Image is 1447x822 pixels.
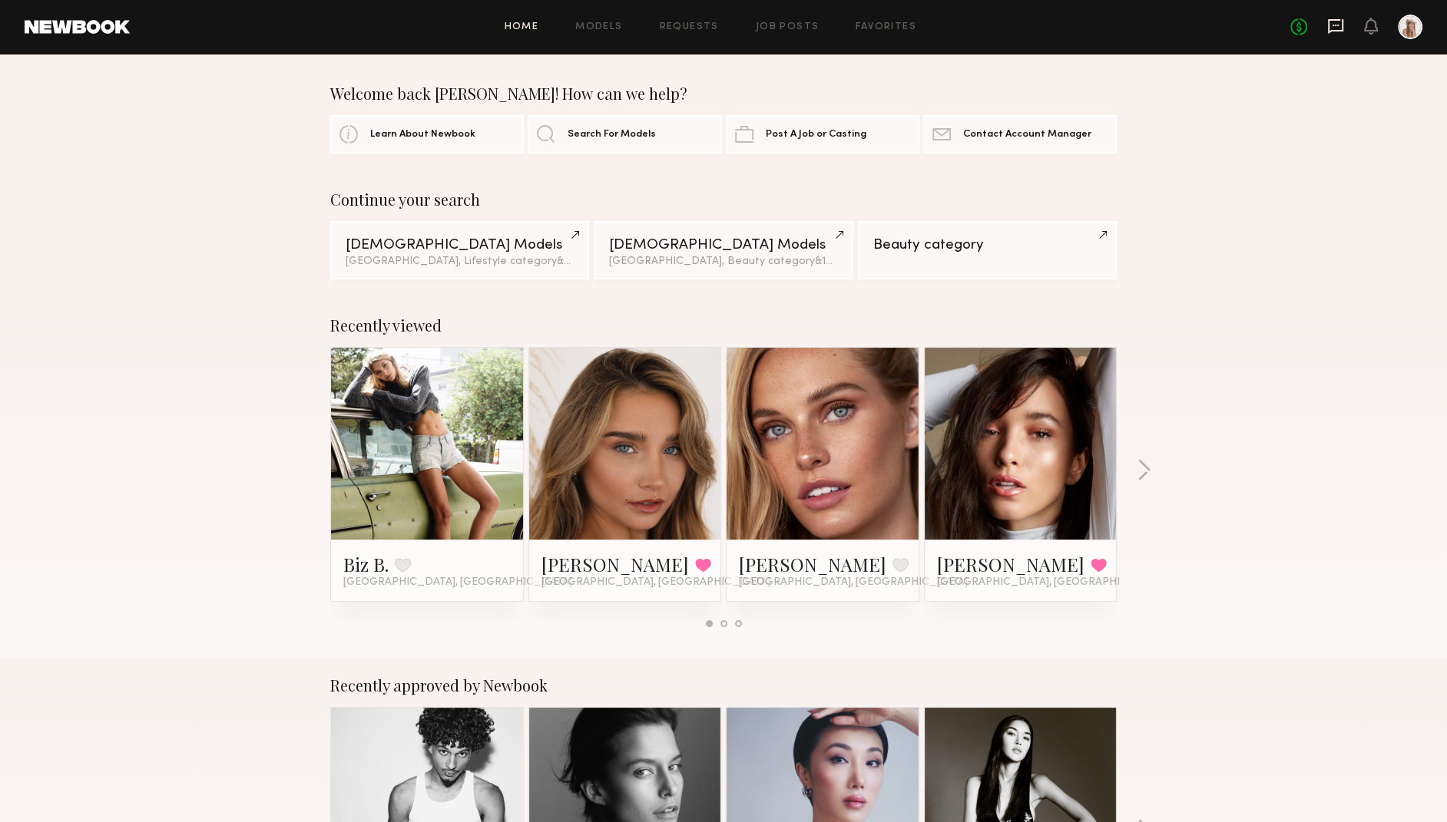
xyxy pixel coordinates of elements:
span: & 1 other filter [557,256,623,266]
span: Learn About Newbook [370,130,475,140]
span: Search For Models [568,130,656,140]
span: Contact Account Manager [963,130,1091,140]
a: Home [505,22,539,32]
span: [GEOGRAPHIC_DATA], [GEOGRAPHIC_DATA] [541,576,770,589]
a: Beauty category [858,221,1117,279]
div: Continue your search [330,190,1117,209]
div: Beauty category [873,238,1101,253]
a: Learn About Newbook [330,115,524,154]
span: [GEOGRAPHIC_DATA], [GEOGRAPHIC_DATA] [937,576,1166,589]
span: [GEOGRAPHIC_DATA], [GEOGRAPHIC_DATA] [739,576,968,589]
a: Post A Job or Casting [726,115,919,154]
a: [PERSON_NAME] [937,552,1084,576]
a: Job Posts [756,22,820,32]
a: Favorites [856,22,916,32]
a: Contact Account Manager [923,115,1117,154]
a: [DEMOGRAPHIC_DATA] Models[GEOGRAPHIC_DATA], Beauty category&1other filter [594,221,853,279]
div: [DEMOGRAPHIC_DATA] Models [346,238,574,253]
span: & 1 other filter [815,256,881,266]
a: Models [575,22,622,32]
div: [GEOGRAPHIC_DATA], Beauty category [609,256,837,267]
a: Search For Models [528,115,721,154]
a: Requests [660,22,719,32]
div: Welcome back [PERSON_NAME]! How can we help? [330,84,1117,103]
span: [GEOGRAPHIC_DATA], [GEOGRAPHIC_DATA] [343,576,572,589]
div: [DEMOGRAPHIC_DATA] Models [609,238,837,253]
a: [DEMOGRAPHIC_DATA] Models[GEOGRAPHIC_DATA], Lifestyle category&1other filter [330,221,589,279]
div: [GEOGRAPHIC_DATA], Lifestyle category [346,256,574,267]
a: [PERSON_NAME] [739,552,886,576]
span: Post A Job or Casting [766,130,866,140]
div: Recently viewed [330,316,1117,335]
a: Biz B. [343,552,389,576]
a: [PERSON_NAME] [541,552,689,576]
div: Recently approved by Newbook [330,676,1117,695]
